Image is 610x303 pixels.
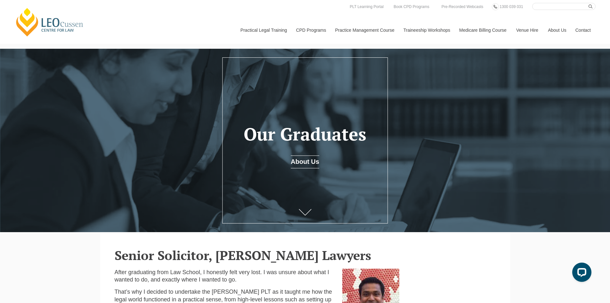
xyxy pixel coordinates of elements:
a: Pre-Recorded Webcasts [440,3,485,10]
a: About Us [291,156,319,168]
a: 1300 039 031 [498,3,525,10]
a: Traineeship Workshops [399,16,454,44]
p: After graduating from Law School, I honestly felt very lost. I was unsure about what I wanted to ... [115,269,333,284]
a: Practice Management Course [330,16,399,44]
a: [PERSON_NAME] Centre for Law [14,7,85,37]
a: Practical Legal Training [236,16,291,44]
a: CPD Programs [291,16,330,44]
a: Venue Hire [511,16,543,44]
iframe: LiveChat chat widget [567,260,594,287]
a: About Us [543,16,571,44]
span: 1300 039 031 [500,4,523,9]
a: Book CPD Programs [392,3,431,10]
h1: Our Graduates [232,124,378,144]
h2: Senior Solicitor, [PERSON_NAME] Lawyers [115,248,496,262]
a: PLT Learning Portal [348,3,385,10]
a: Medicare Billing Course [454,16,511,44]
a: Contact [571,16,596,44]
